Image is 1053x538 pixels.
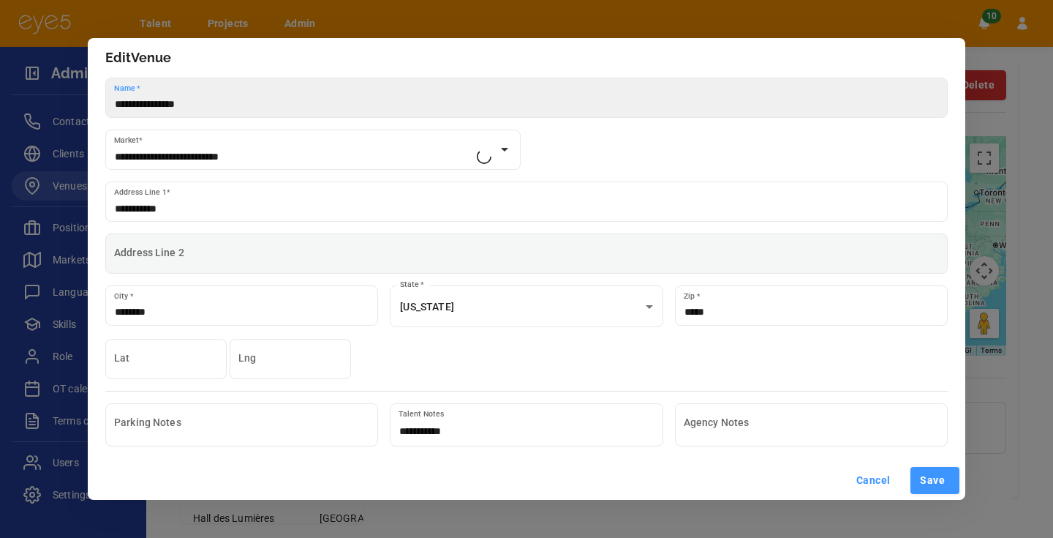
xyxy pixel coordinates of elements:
[494,139,515,160] button: Open
[88,38,965,78] h2: Edit Venue
[400,279,424,290] label: State
[847,467,905,494] button: Cancel
[114,83,140,94] label: Name
[390,285,663,327] div: [US_STATE]
[684,291,700,302] label: Zip
[399,408,445,419] label: Talent Notes
[114,291,133,302] label: City
[114,187,170,198] label: Address Line 1*
[910,467,959,494] button: Save
[114,135,143,146] label: Market*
